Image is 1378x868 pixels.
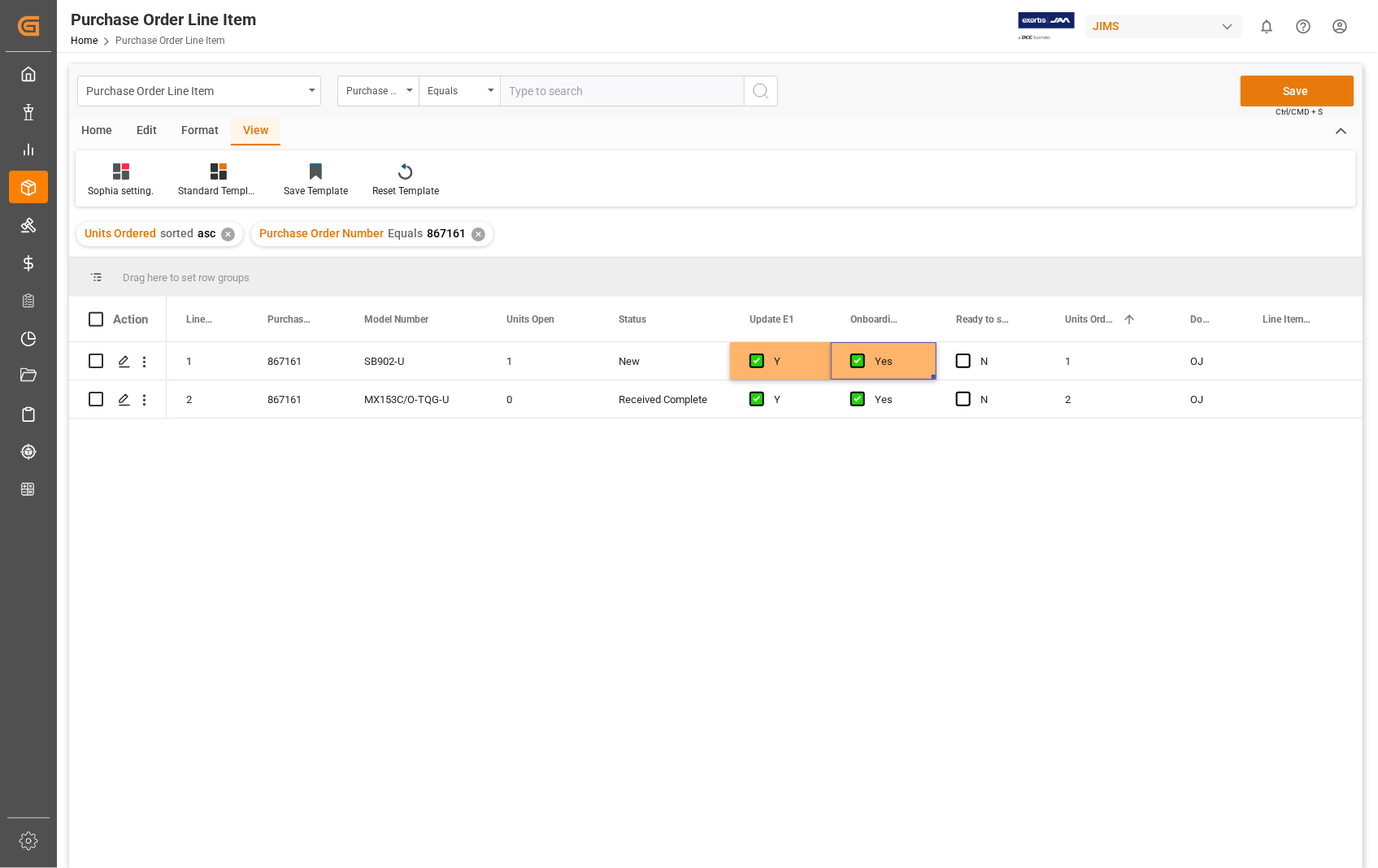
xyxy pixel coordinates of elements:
div: Format [169,118,231,145]
div: Purchase Order Line Item [71,7,256,32]
div: N [980,343,1026,380]
span: Model Number [364,314,428,325]
div: Received Complete [619,381,711,419]
div: Standard Templates [178,184,259,198]
div: Yes [875,381,917,419]
div: SB902-U [345,342,487,380]
span: Ctrl/CMD + S [1276,106,1324,118]
button: open menu [337,76,419,106]
div: ✕ [221,228,235,241]
div: View [231,118,280,145]
button: search button [744,76,778,106]
div: Press SPACE to select this row. [69,342,167,380]
span: 867161 [427,227,466,240]
div: ✕ [472,228,485,241]
div: Edit [124,118,169,145]
button: open menu [77,76,321,106]
span: Units Ordered [85,227,156,240]
span: Drag here to set row groups [123,271,250,284]
div: 867161 [248,380,345,418]
span: Line Items Code [1263,314,1315,325]
div: Purchase Order Number [346,80,402,98]
div: OJ [1171,380,1244,418]
button: open menu [419,76,500,106]
span: Purchase Order Number [259,227,384,240]
div: MX153C/O-TQG-U [345,380,487,418]
span: asc [198,227,215,240]
div: 0 [487,380,599,418]
a: Home [71,35,98,46]
span: Onboarding checked [850,314,902,325]
img: Exertis%20JAM%20-%20Email%20Logo.jpg_1722504956.jpg [1019,12,1075,41]
div: JIMS [1086,15,1242,38]
div: Yes [875,343,917,380]
span: Units Open [506,314,554,325]
div: 1 [487,342,599,380]
div: Action [113,312,148,327]
span: Purchase Order Number [267,314,311,325]
span: Update E1 [750,314,794,325]
span: Ready to ship [956,314,1011,325]
div: 1 [1045,342,1171,380]
div: 2 [1045,380,1171,418]
span: Status [619,314,646,325]
div: 1 [167,342,248,380]
button: show 0 new notifications [1249,8,1285,45]
span: Units Ordered [1065,314,1115,325]
div: Home [69,118,124,145]
input: Type to search [500,76,744,106]
div: 867161 [248,342,345,380]
div: Save Template [284,184,348,198]
span: Equals [388,227,423,240]
span: sorted [160,227,193,240]
div: OJ [1171,342,1244,380]
button: Save [1241,76,1354,106]
div: Y [774,381,811,419]
div: 2 [167,380,248,418]
span: Line Number [186,314,214,325]
div: New [619,343,711,380]
div: Reset Template [372,184,439,198]
div: Purchase Order Line Item [86,80,303,100]
button: JIMS [1086,11,1249,41]
div: Sophia setting. [88,184,154,198]
div: N [980,381,1026,419]
div: Y [774,343,811,380]
div: Press SPACE to select this row. [69,380,167,419]
div: Equals [428,80,483,98]
button: Help Center [1285,8,1322,45]
span: Doc Type [1190,314,1210,325]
